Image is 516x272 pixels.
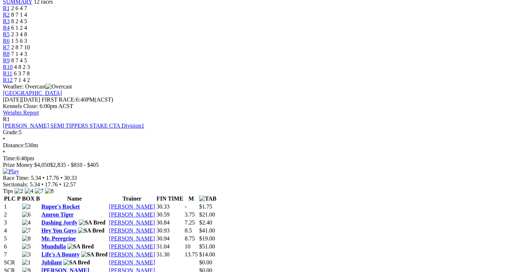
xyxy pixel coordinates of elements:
a: [PERSON_NAME] [109,219,155,226]
span: Sectionals: [3,181,28,187]
a: [PERSON_NAME] SEMI TIPPERS STAKE CTA Division1 [3,123,144,129]
text: 8.5 [185,227,192,234]
img: 7 [22,227,31,234]
span: 8 2 4 5 [11,18,27,24]
text: 8.75 [185,235,195,242]
th: M [184,195,198,202]
span: 30.33 [64,175,77,181]
span: 8 7 1 4 [11,12,27,18]
img: SA Bred [81,251,108,258]
span: $0.00 [199,259,212,265]
a: [PERSON_NAME] [109,203,155,210]
span: • [41,181,43,187]
span: • [60,175,63,181]
a: Amron Tiger [41,211,74,218]
img: 7 [35,188,43,194]
th: Name [41,195,108,202]
div: 530m [3,142,513,149]
span: 8 7 4 5 [11,57,27,63]
span: 17.76 [46,175,59,181]
span: R7 [3,44,10,50]
a: [PERSON_NAME] [109,211,155,218]
span: [DATE] [3,96,40,103]
img: SA Bred [67,243,94,250]
div: 5 [3,129,513,136]
td: 6 [4,243,21,250]
span: 5.34 [31,175,41,181]
span: Tips [3,188,13,194]
img: Overcast [46,83,72,90]
span: 2 8 7 10 [11,44,30,50]
td: 30.93 [156,227,184,234]
a: R12 [3,77,13,83]
a: R2 [3,12,10,18]
img: 5 [22,243,31,250]
a: R6 [3,38,10,44]
span: Time: [3,155,17,161]
img: 4 [25,188,33,194]
a: [PERSON_NAME] [109,251,155,257]
a: Hey You Guys [41,227,76,234]
a: [GEOGRAPHIC_DATA] [3,90,62,96]
a: Life's A Bounty [41,251,80,257]
span: Weather: Overcast [3,83,72,90]
a: Rupee's Rocket [41,203,80,210]
span: Race Time: [3,175,29,181]
img: 2 [22,203,31,210]
span: Distance: [3,142,25,148]
text: 13.75 [185,251,198,257]
span: BOX [22,195,35,202]
span: 12.57 [63,181,76,187]
img: 1 [22,259,31,266]
span: 17.76 [45,181,58,187]
span: $41.00 [199,227,215,234]
span: R8 [3,51,10,57]
a: Dashing Jordy [41,219,77,226]
span: R1 [3,116,10,122]
text: 10 [185,243,190,250]
img: 3 [22,251,31,258]
img: 4 [22,219,31,226]
div: 6:40pm [3,155,513,162]
img: 2 [14,188,23,194]
span: 6 1 2 4 [11,25,27,31]
th: Trainer [109,195,155,202]
td: SCR [4,259,21,266]
span: • [3,136,5,142]
img: 8 [22,235,31,242]
text: 3.75 [185,211,195,218]
span: $51.00 [199,243,215,250]
a: R1 [3,5,10,11]
div: Prize Money $4,050 [3,162,513,168]
img: SA Bred [63,259,90,266]
span: P [17,195,21,202]
span: FIRST RACE: [42,96,76,103]
div: Kennels Close: 6:00pm ACST [3,103,513,110]
td: 30.94 [156,235,184,242]
img: SA Bred [79,219,105,226]
a: [PERSON_NAME] [109,243,155,250]
span: 4 8 2 3 [14,64,30,70]
span: 6 3 7 8 [14,70,30,77]
td: 7 [4,251,21,258]
span: [DATE] [3,96,22,103]
span: R3 [3,18,10,24]
span: R4 [3,25,10,31]
span: $2.40 [199,219,212,226]
a: [PERSON_NAME] [109,259,155,265]
a: [PERSON_NAME] [109,235,155,242]
td: 30.33 [156,203,184,210]
td: 31.30 [156,251,184,258]
span: $2,835 - $810 - $405 [50,162,99,168]
span: R10 [3,64,13,70]
span: • [59,181,62,187]
span: $21.00 [199,211,215,218]
a: Mr. Peregrine [41,235,76,242]
span: $1.75 [199,203,212,210]
span: R5 [3,31,10,37]
span: 6:40PM(ACST) [42,96,113,103]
